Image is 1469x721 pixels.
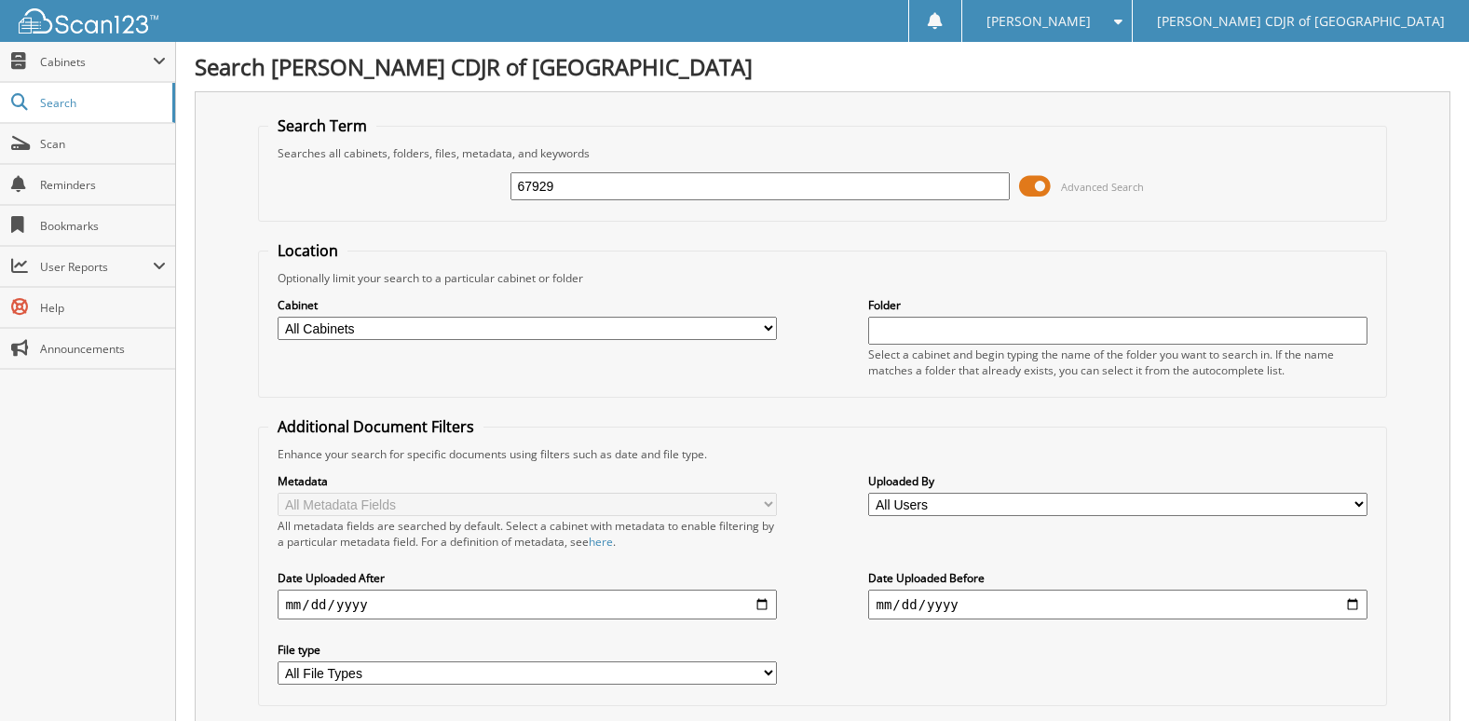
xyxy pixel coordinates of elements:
div: Select a cabinet and begin typing the name of the folder you want to search in. If the name match... [868,347,1367,378]
label: Date Uploaded Before [868,570,1367,586]
label: Uploaded By [868,473,1367,489]
span: Announcements [40,341,166,357]
legend: Search Term [268,116,376,136]
span: [PERSON_NAME] [986,16,1091,27]
legend: Additional Document Filters [268,416,483,437]
legend: Location [268,240,347,261]
h1: Search [PERSON_NAME] CDJR of [GEOGRAPHIC_DATA] [195,51,1450,82]
a: here [589,534,613,550]
span: [PERSON_NAME] CDJR of [GEOGRAPHIC_DATA] [1157,16,1445,27]
img: scan123-logo-white.svg [19,8,158,34]
span: Bookmarks [40,218,166,234]
label: Metadata [278,473,776,489]
input: start [278,590,776,619]
div: Searches all cabinets, folders, files, metadata, and keywords [268,145,1376,161]
div: Enhance your search for specific documents using filters such as date and file type. [268,446,1376,462]
span: Cabinets [40,54,153,70]
label: Cabinet [278,297,776,313]
span: Advanced Search [1061,180,1144,194]
input: end [868,590,1367,619]
label: Folder [868,297,1367,313]
label: File type [278,642,776,658]
span: Help [40,300,166,316]
span: Search [40,95,163,111]
div: Optionally limit your search to a particular cabinet or folder [268,270,1376,286]
div: All metadata fields are searched by default. Select a cabinet with metadata to enable filtering b... [278,518,776,550]
span: Scan [40,136,166,152]
span: Reminders [40,177,166,193]
iframe: Chat Widget [1376,632,1469,721]
span: User Reports [40,259,153,275]
label: Date Uploaded After [278,570,776,586]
